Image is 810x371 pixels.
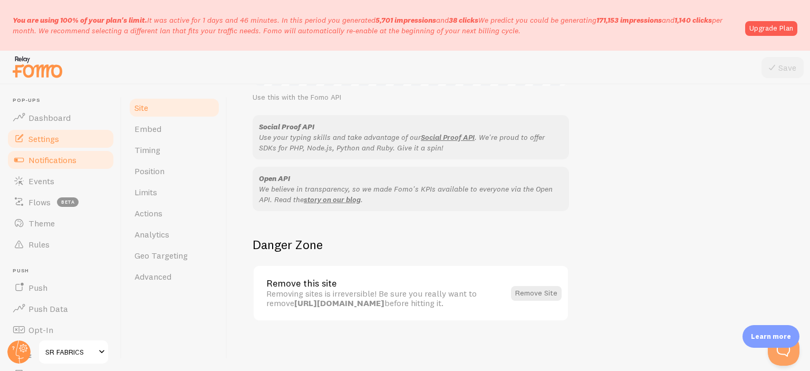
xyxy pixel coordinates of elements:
[13,15,739,36] p: It was active for 1 days and 46 minutes. In this period you generated We predict you could be gen...
[134,145,160,155] span: Timing
[134,229,169,240] span: Analytics
[128,182,220,203] a: Limits
[6,234,115,255] a: Rules
[304,195,361,204] a: story on our blog
[134,208,162,218] span: Actions
[511,286,562,301] button: Remove Site
[742,325,799,348] div: Learn more
[128,160,220,182] a: Position
[45,346,95,358] span: SR FABRICS
[421,132,475,142] a: Social Proof API
[128,203,220,224] a: Actions
[259,121,563,132] div: Social Proof API
[266,279,505,288] div: Remove this site
[134,187,157,197] span: Limits
[128,139,220,160] a: Timing
[11,53,64,80] img: fomo-relay-logo-orange.svg
[674,15,712,25] b: 1,140 clicks
[28,218,55,229] span: Theme
[259,132,563,153] p: Use your typing skills and take advantage of our . We're proud to offer SDKs for PHP, Node.js, Py...
[28,239,50,250] span: Rules
[6,298,115,319] a: Push Data
[751,331,791,341] p: Learn more
[6,107,115,128] a: Dashboard
[128,245,220,266] a: Geo Targeting
[266,289,505,308] div: Removing sites is irreversible! Be sure you really want to remove before hitting it.
[253,93,569,102] div: Use this with the Fomo API
[134,166,165,176] span: Position
[128,97,220,118] a: Site
[134,271,171,282] span: Advanced
[259,173,563,184] div: Open API
[449,15,478,25] b: 38 clicks
[259,184,563,205] p: We believe in transparency, so we made Fomo's KPIs available to everyone via the Open API. Read t...
[768,334,799,366] iframe: Help Scout Beacon - Open
[596,15,662,25] b: 171,153 impressions
[134,102,148,113] span: Site
[38,339,109,365] a: SR FABRICS
[28,112,71,123] span: Dashboard
[6,192,115,213] a: Flows beta
[128,224,220,245] a: Analytics
[28,155,76,165] span: Notifications
[28,282,47,293] span: Push
[134,123,161,134] span: Embed
[28,325,53,335] span: Opt-In
[28,303,68,314] span: Push Data
[6,213,115,234] a: Theme
[6,319,115,340] a: Opt-In
[57,197,79,207] span: beta
[134,250,188,261] span: Geo Targeting
[253,236,569,253] h2: Danger Zone
[13,97,115,104] span: Pop-ups
[28,134,59,144] span: Settings
[375,15,436,25] b: 5,701 impressions
[28,176,54,186] span: Events
[6,149,115,170] a: Notifications
[596,15,712,25] span: and
[6,277,115,298] a: Push
[6,128,115,149] a: Settings
[745,21,797,36] a: Upgrade Plan
[375,15,478,25] span: and
[28,197,51,207] span: Flows
[128,266,220,287] a: Advanced
[6,170,115,192] a: Events
[294,298,384,308] strong: [URL][DOMAIN_NAME]
[128,118,220,139] a: Embed
[13,15,147,25] span: You are using 100% of your plan's limit.
[13,268,115,274] span: Push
